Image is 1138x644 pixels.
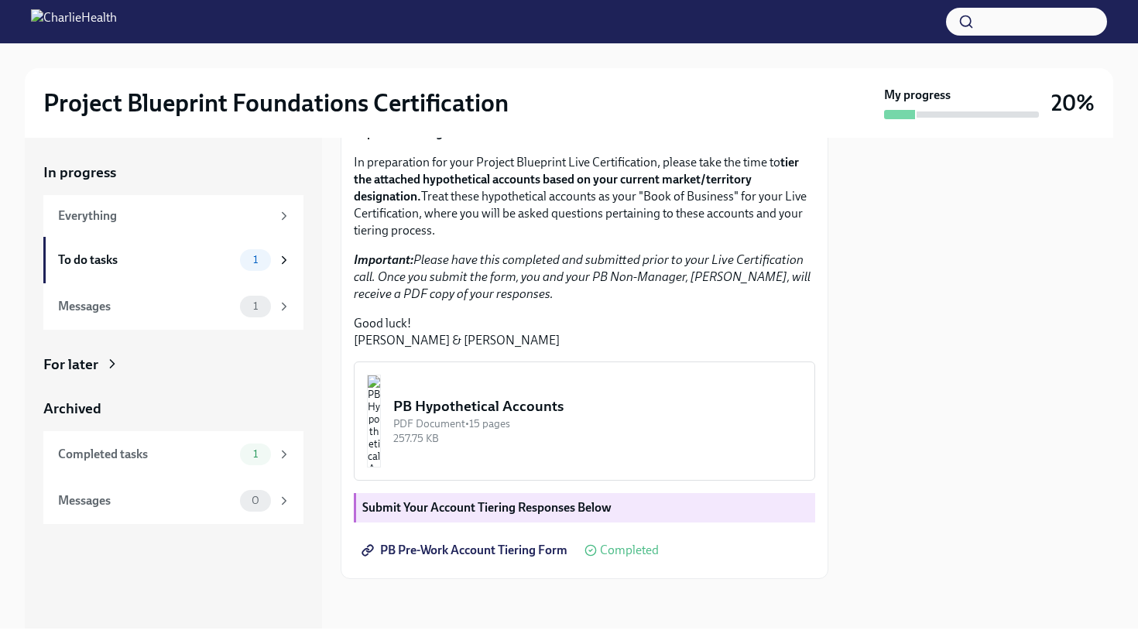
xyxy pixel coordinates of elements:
span: PB Pre-Work Account Tiering Form [365,543,567,558]
a: Messages1 [43,283,303,330]
div: For later [43,355,98,375]
strong: Important: [354,252,413,267]
img: CharlieHealth [31,9,117,34]
h2: Project Blueprint Foundations Certification [43,87,509,118]
strong: tier the attached hypothetical accounts based on your current market/territory designation. [354,155,799,204]
a: In progress [43,163,303,183]
div: Everything [58,207,271,224]
div: Messages [58,492,234,509]
strong: My progress [884,87,951,104]
span: 0 [242,495,269,506]
span: 1 [244,254,267,265]
a: Everything [43,195,303,237]
button: PB Hypothetical AccountsPDF Document•15 pages257.75 KB [354,361,815,481]
div: 257.75 KB [393,431,802,446]
a: Messages0 [43,478,303,524]
span: 1 [244,448,267,460]
div: To do tasks [58,252,234,269]
a: Archived [43,399,303,419]
a: For later [43,355,303,375]
span: 1 [244,300,267,312]
span: Completed [600,544,659,557]
a: To do tasks1 [43,237,303,283]
a: PB Pre-Work Account Tiering Form [354,535,578,566]
div: PDF Document • 15 pages [393,416,802,431]
a: Completed tasks1 [43,431,303,478]
div: Messages [58,298,234,315]
h3: 20% [1051,89,1095,117]
div: PB Hypothetical Accounts [393,396,802,416]
strong: Submit Your Account Tiering Responses Below [362,500,612,515]
em: Please have this completed and submitted prior to your Live Certification call. Once you submit t... [354,252,811,301]
p: Good luck! [PERSON_NAME] & [PERSON_NAME] [354,315,815,349]
div: Completed tasks [58,446,234,463]
img: PB Hypothetical Accounts [367,375,381,468]
p: In preparation for your Project Blueprint Live Certification, please take the time to Treat these... [354,154,815,239]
